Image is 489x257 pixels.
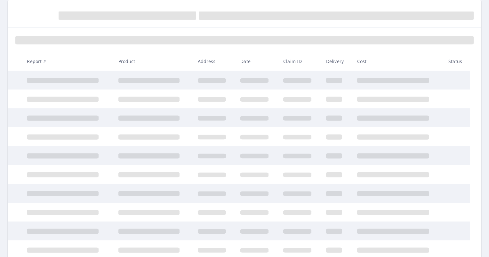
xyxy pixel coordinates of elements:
[193,52,236,71] th: Address
[113,52,193,71] th: Product
[352,52,443,71] th: Cost
[22,52,113,71] th: Report #
[443,52,470,71] th: Status
[235,52,278,71] th: Date
[278,52,321,71] th: Claim ID
[321,52,352,71] th: Delivery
